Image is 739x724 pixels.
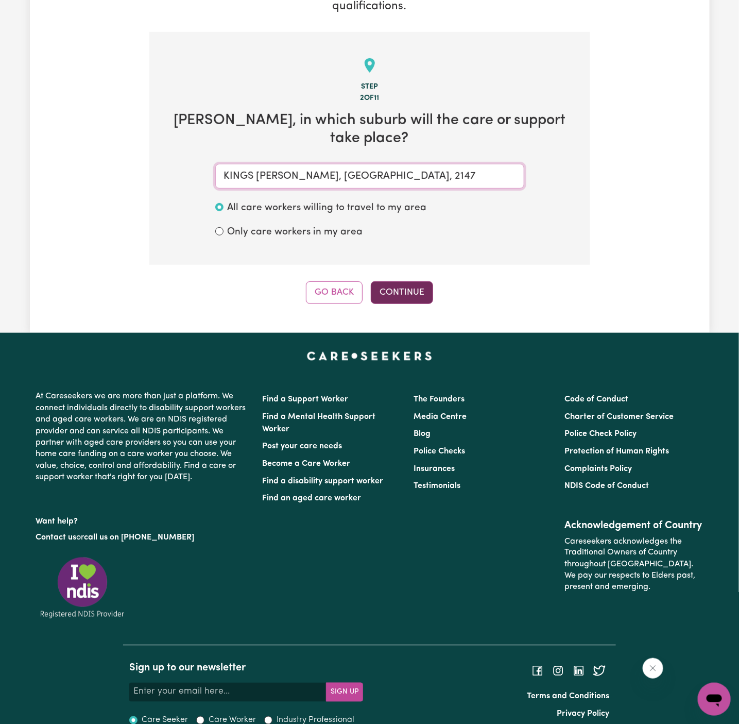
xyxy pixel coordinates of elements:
button: Go Back [306,281,363,304]
a: Charter of Customer Service [564,413,674,421]
a: Careseekers home page [307,351,432,360]
a: Find a disability support worker [263,477,384,485]
a: Complaints Policy [564,465,632,473]
a: Terms and Conditions [527,693,610,701]
a: Protection of Human Rights [564,447,669,456]
iframe: Button to launch messaging window [698,683,731,716]
div: 2 of 11 [166,93,574,104]
label: All care workers willing to travel to my area [228,201,427,216]
p: At Careseekers we are more than just a platform. We connect individuals directly to disability su... [36,386,250,487]
iframe: Close message [643,658,663,679]
p: Careseekers acknowledges the Traditional Owners of Country throughout [GEOGRAPHIC_DATA]. We pay o... [564,532,703,598]
a: Find an aged care worker [263,494,362,502]
h2: Acknowledgement of Country [564,519,703,532]
a: Find a Mental Health Support Worker [263,413,376,433]
a: Find a Support Worker [263,395,349,403]
button: Subscribe [326,683,363,701]
p: Want help? [36,512,250,527]
a: Post your care needs [263,442,342,450]
a: Follow Careseekers on LinkedIn [573,667,585,675]
a: Testimonials [414,482,460,490]
p: or [36,528,250,547]
a: Blog [414,430,431,438]
a: Code of Conduct [564,395,628,403]
a: NDIS Code of Conduct [564,482,649,490]
h2: [PERSON_NAME] , in which suburb will the care or support take place? [166,112,574,147]
span: Need any help? [6,7,62,15]
div: Step [166,81,574,93]
button: Continue [371,281,433,304]
a: Become a Care Worker [263,460,351,468]
a: Follow Careseekers on Twitter [593,667,606,675]
label: Only care workers in my area [228,225,363,240]
input: Enter your email here... [129,683,326,701]
img: Registered NDIS provider [36,555,129,620]
h2: Sign up to our newsletter [129,662,363,675]
a: Media Centre [414,413,467,421]
a: Privacy Policy [557,710,610,718]
a: Follow Careseekers on Facebook [531,667,544,675]
a: Police Check Policy [564,430,637,438]
a: Police Checks [414,447,465,456]
a: Follow Careseekers on Instagram [552,667,564,675]
input: Enter a suburb or postcode [215,164,524,189]
a: Contact us [36,533,77,542]
a: call us on [PHONE_NUMBER] [84,533,195,542]
a: Insurances [414,465,455,473]
a: The Founders [414,395,465,403]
